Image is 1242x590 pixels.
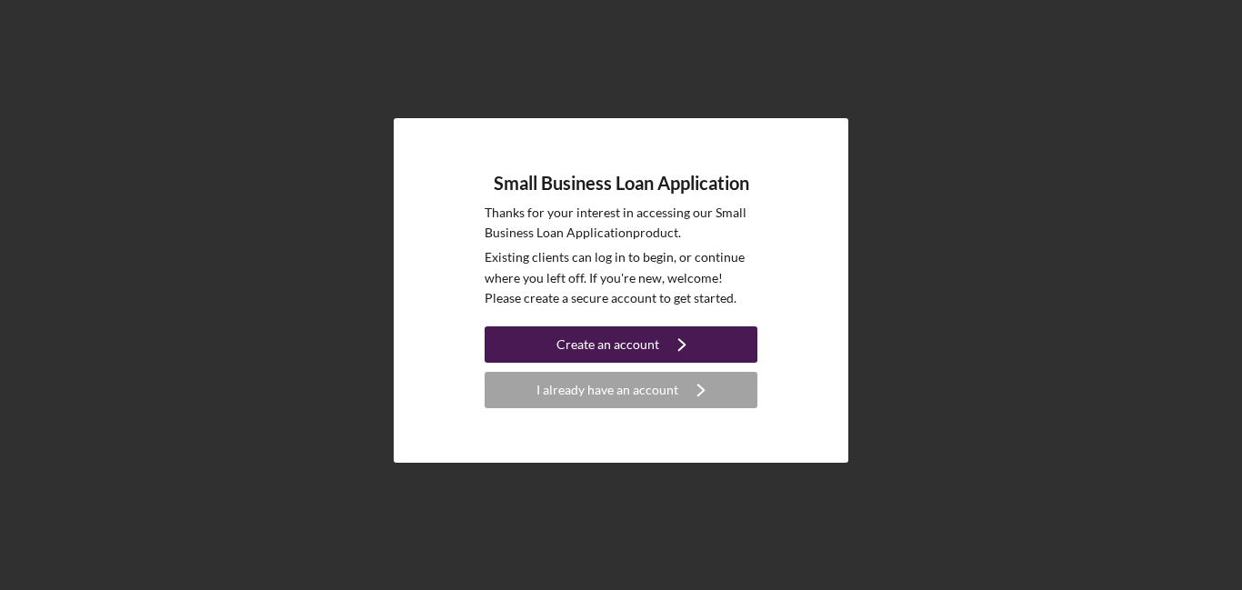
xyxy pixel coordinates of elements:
[536,372,678,408] div: I already have an account
[556,326,659,363] div: Create an account
[494,173,749,194] h4: Small Business Loan Application
[485,372,757,408] button: I already have an account
[485,247,757,308] p: Existing clients can log in to begin, or continue where you left off. If you're new, welcome! Ple...
[485,326,757,363] button: Create an account
[485,326,757,367] a: Create an account
[485,203,757,244] p: Thanks for your interest in accessing our Small Business Loan Application product.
